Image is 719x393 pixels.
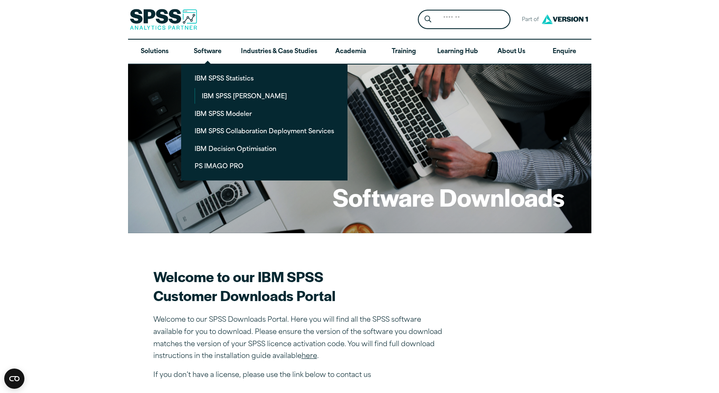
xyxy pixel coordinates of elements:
[153,267,448,305] h2: Welcome to our IBM SPSS Customer Downloads Portal
[188,158,341,174] a: PS IMAGO PRO
[188,106,341,121] a: IBM SPSS Modeler
[234,40,324,64] a: Industries & Case Studies
[418,10,511,30] form: Site Header Search Form
[188,123,341,139] a: IBM SPSS Collaboration Deployment Services
[195,88,341,104] a: IBM SPSS [PERSON_NAME]
[538,40,591,64] a: Enquire
[517,14,540,26] span: Part of
[540,11,590,27] img: Version1 Logo
[485,40,538,64] a: About Us
[130,9,197,30] img: SPSS Analytics Partner
[128,40,181,64] a: Solutions
[153,369,448,382] p: If you don’t have a license, please use the link below to contact us
[181,40,234,64] a: Software
[377,40,430,64] a: Training
[188,141,341,156] a: IBM Decision Optimisation
[4,369,24,389] button: Open CMP widget
[425,16,431,23] svg: Search magnifying glass icon
[153,314,448,363] p: Welcome to our SPSS Downloads Portal. Here you will find all the SPSS software available for you ...
[333,180,564,213] h1: Software Downloads
[181,64,347,180] ul: Software
[430,40,485,64] a: Learning Hub
[324,40,377,64] a: Academia
[128,40,591,64] nav: Desktop version of site main menu
[188,70,341,86] a: IBM SPSS Statistics
[420,12,436,27] button: Search magnifying glass icon
[302,353,317,360] a: here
